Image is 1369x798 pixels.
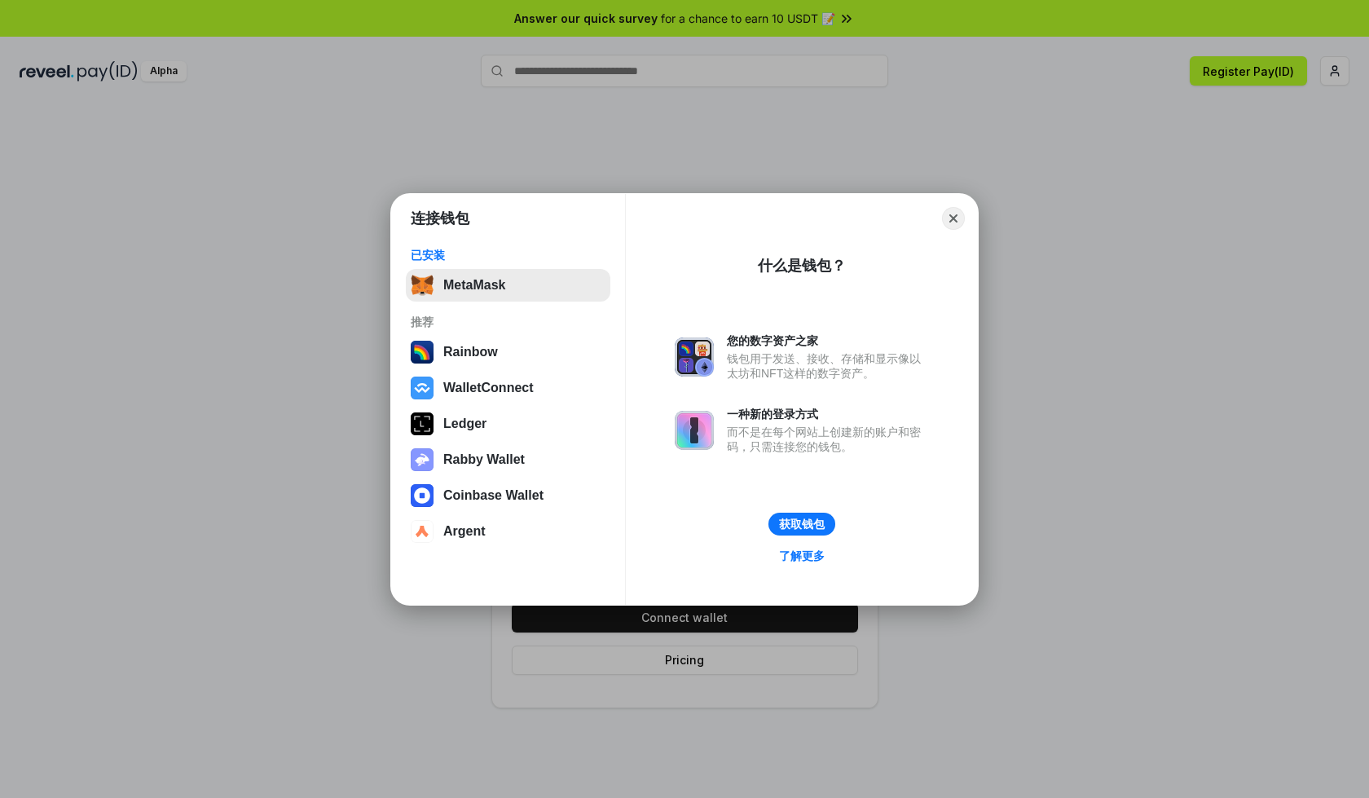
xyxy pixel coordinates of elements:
[406,336,610,368] button: Rainbow
[406,443,610,476] button: Rabby Wallet
[406,479,610,512] button: Coinbase Wallet
[411,448,434,471] img: svg+xml,%3Csvg%20xmlns%3D%22http%3A%2F%2Fwww.w3.org%2F2000%2Fsvg%22%20fill%3D%22none%22%20viewBox...
[411,209,469,228] h1: 连接钱包
[443,524,486,539] div: Argent
[411,520,434,543] img: svg+xml,%3Csvg%20width%3D%2228%22%20height%3D%2228%22%20viewBox%3D%220%200%2028%2028%22%20fill%3D...
[411,341,434,364] img: svg+xml,%3Csvg%20width%3D%22120%22%20height%3D%22120%22%20viewBox%3D%220%200%20120%20120%22%20fil...
[411,248,605,262] div: 已安装
[411,315,605,329] div: 推荐
[411,484,434,507] img: svg+xml,%3Csvg%20width%3D%2228%22%20height%3D%2228%22%20viewBox%3D%220%200%2028%2028%22%20fill%3D...
[443,452,525,467] div: Rabby Wallet
[758,256,846,276] div: 什么是钱包？
[779,549,825,563] div: 了解更多
[443,345,498,359] div: Rainbow
[727,425,929,454] div: 而不是在每个网站上创建新的账户和密码，只需连接您的钱包。
[406,269,610,302] button: MetaMask
[675,411,714,450] img: svg+xml,%3Csvg%20xmlns%3D%22http%3A%2F%2Fwww.w3.org%2F2000%2Fsvg%22%20fill%3D%22none%22%20viewBox...
[443,417,486,431] div: Ledger
[727,333,929,348] div: 您的数字资产之家
[779,517,825,531] div: 获取钱包
[675,337,714,377] img: svg+xml,%3Csvg%20xmlns%3D%22http%3A%2F%2Fwww.w3.org%2F2000%2Fsvg%22%20fill%3D%22none%22%20viewBox...
[727,351,929,381] div: 钱包用于发送、接收、存储和显示像以太坊和NFT这样的数字资产。
[727,407,929,421] div: 一种新的登录方式
[443,381,534,395] div: WalletConnect
[411,412,434,435] img: svg+xml,%3Csvg%20xmlns%3D%22http%3A%2F%2Fwww.w3.org%2F2000%2Fsvg%22%20width%3D%2228%22%20height%3...
[406,408,610,440] button: Ledger
[443,278,505,293] div: MetaMask
[406,515,610,548] button: Argent
[942,207,965,230] button: Close
[768,513,835,536] button: 获取钱包
[406,372,610,404] button: WalletConnect
[411,274,434,297] img: svg+xml,%3Csvg%20fill%3D%22none%22%20height%3D%2233%22%20viewBox%3D%220%200%2035%2033%22%20width%...
[769,545,834,567] a: 了解更多
[443,488,544,503] div: Coinbase Wallet
[411,377,434,399] img: svg+xml,%3Csvg%20width%3D%2228%22%20height%3D%2228%22%20viewBox%3D%220%200%2028%2028%22%20fill%3D...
